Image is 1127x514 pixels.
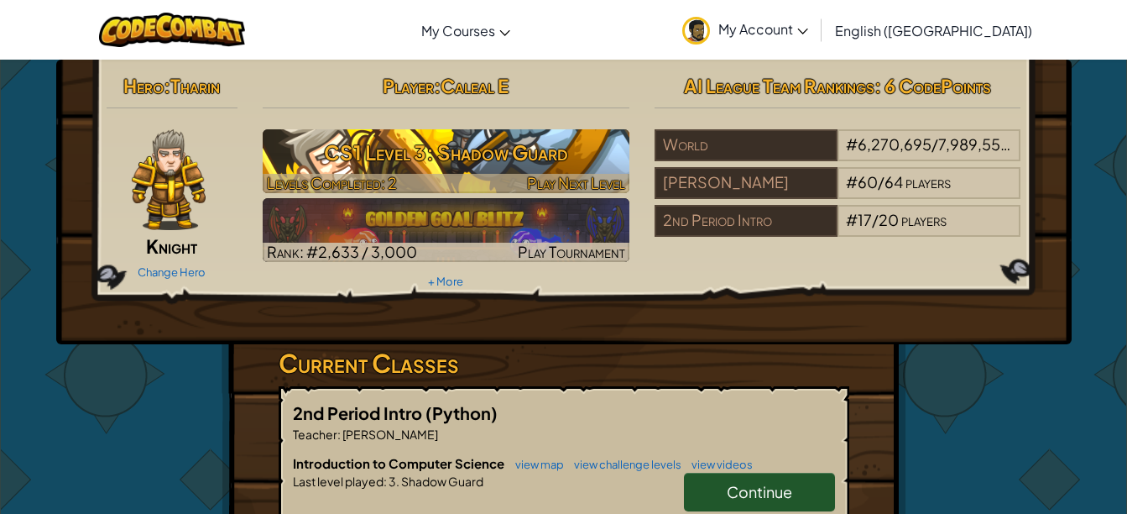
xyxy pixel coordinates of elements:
span: 7,989,556 [938,134,1010,154]
img: Golden Goal [263,198,629,262]
span: English ([GEOGRAPHIC_DATA]) [835,22,1032,39]
span: AI League Team Rankings [684,74,874,97]
span: Shadow Guard [399,474,483,489]
a: [PERSON_NAME]#60/64players [655,183,1021,202]
span: My Account [718,20,808,38]
span: Caleal E [441,74,509,97]
a: My Courses [413,8,519,53]
span: / [872,210,879,229]
span: Last level played [293,474,383,489]
span: Play Next Level [527,173,625,192]
a: Play Next Level [263,129,629,193]
span: players [905,172,951,191]
span: : 6 CodePoints [874,74,991,97]
img: CodeCombat logo [99,13,246,47]
img: avatar [682,17,710,45]
span: [PERSON_NAME] [341,427,438,442]
span: 60 [858,172,878,191]
span: (Python) [425,402,498,423]
div: [PERSON_NAME] [655,167,837,199]
span: Knight [146,234,197,258]
a: 2nd Period Intro#17/20players [655,221,1021,240]
span: : [337,427,341,442]
h3: CS1 Level 3: Shadow Guard [263,134,629,171]
span: 3. [387,474,399,489]
span: # [846,210,858,229]
span: : [434,74,441,97]
span: Player [383,74,434,97]
a: My Account [674,3,817,56]
span: Teacher [293,427,337,442]
a: World#6,270,695/7,989,556players [655,145,1021,165]
div: 2nd Period Intro [655,205,837,237]
a: view map [507,458,564,471]
a: English ([GEOGRAPHIC_DATA]) [827,8,1041,53]
span: My Courses [421,22,495,39]
span: 2nd Period Intro [293,402,425,423]
span: Tharin [170,74,220,97]
a: + More [428,275,463,288]
span: : [383,474,387,489]
div: World [655,129,837,161]
span: 6,270,695 [858,134,931,154]
span: 20 [879,210,899,229]
h3: Current Classes [279,344,849,382]
span: # [846,134,858,154]
span: Introduction to Computer Science [293,455,507,471]
a: view challenge levels [566,458,681,471]
a: Change Hero [138,265,206,279]
span: Hero [123,74,164,97]
span: Rank: #2,633 / 3,000 [267,242,417,261]
span: / [878,172,884,191]
span: : [164,74,170,97]
img: CS1 Level 3: Shadow Guard [263,129,629,193]
span: Continue [727,482,792,501]
a: Rank: #2,633 / 3,000Play Tournament [263,198,629,262]
span: players [1012,134,1057,154]
span: players [901,210,947,229]
img: knight-pose.png [132,129,206,230]
span: 17 [858,210,872,229]
span: / [931,134,938,154]
a: view videos [683,458,753,471]
span: # [846,172,858,191]
span: 64 [884,172,903,191]
span: Play Tournament [518,242,625,261]
span: Levels Completed: 2 [267,173,397,192]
